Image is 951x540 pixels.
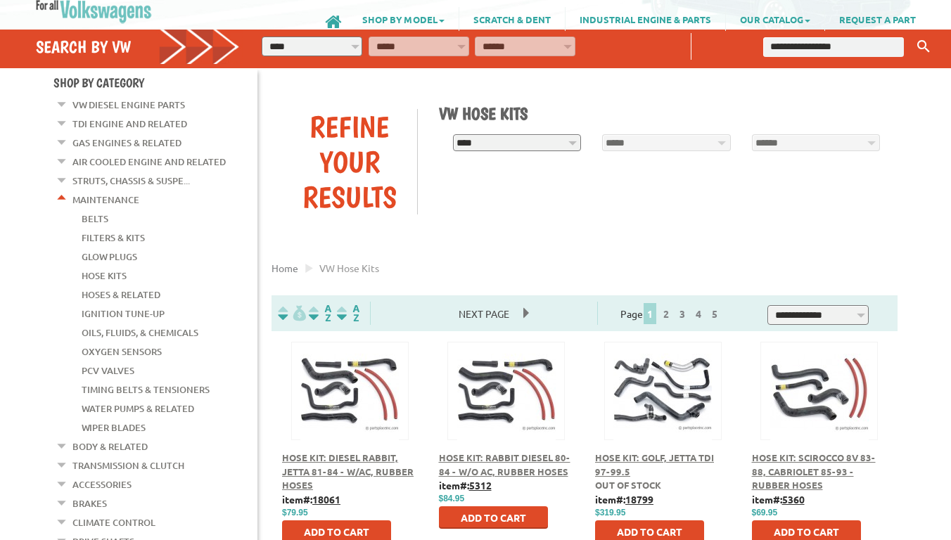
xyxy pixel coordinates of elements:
[774,525,839,538] span: Add to Cart
[439,103,888,124] h1: VW Hose Kits
[439,506,548,529] button: Add to Cart
[82,229,145,247] a: Filters & Kits
[306,305,334,321] img: Sort by Headline
[72,96,185,114] a: VW Diesel Engine Parts
[461,511,526,524] span: Add to Cart
[439,479,492,491] b: item#:
[72,153,226,171] a: Air Cooled Engine and Related
[82,210,108,228] a: Belts
[82,342,162,361] a: Oxygen Sensors
[282,451,414,491] a: Hose Kit: Diesel Rabbit, Jetta 81-84 - w/AC, Rubber Hoses
[782,493,805,506] u: 5360
[278,305,306,321] img: filterpricelow.svg
[445,307,523,320] a: Next Page
[53,75,257,90] h4: Shop By Category
[82,304,165,323] a: Ignition Tune-up
[752,508,778,517] span: $69.95
[82,380,210,399] a: Timing Belts & Tensioners
[597,302,745,325] div: Page
[660,307,672,320] a: 2
[272,262,298,274] a: Home
[348,7,459,31] a: SHOP BY MODEL
[82,266,127,285] a: Hose Kits
[282,508,308,517] span: $79.95
[595,493,653,506] b: item#:
[82,247,137,266] a: Glow Plugs
[334,305,362,321] img: Sort by Sales Rank
[282,109,417,214] div: Refine Your Results
[752,493,805,506] b: item#:
[72,115,187,133] a: TDI Engine and Related
[72,191,139,209] a: Maintenance
[617,525,682,538] span: Add to Cart
[726,7,824,31] a: OUR CATALOG
[312,493,340,506] u: 18061
[72,172,190,190] a: Struts, Chassis & Suspe...
[913,35,934,58] button: Keyword Search
[72,456,184,475] a: Transmission & Clutch
[469,479,492,491] u: 5312
[459,7,565,31] a: SCRATCH & DENT
[439,451,570,477] a: Hose Kit: Rabbit Diesel 80-84 - w/o AC, Rubber Hoses
[676,307,689,320] a: 3
[72,475,132,494] a: Accessories
[282,493,340,506] b: item#:
[825,7,930,31] a: REQUEST A PART
[82,361,134,380] a: PCV Valves
[82,323,198,342] a: Oils, Fluids, & Chemicals
[439,494,465,503] span: $84.95
[36,37,241,57] h4: Search by VW
[595,479,661,491] span: Out of stock
[82,285,160,304] a: Hoses & Related
[692,307,705,320] a: 4
[72,437,148,456] a: Body & Related
[595,451,714,477] a: Hose Kit: Golf, Jetta TDI 97-99.5
[595,508,625,517] span: $319.95
[72,494,107,513] a: Brakes
[304,525,369,538] span: Add to Cart
[82,418,146,437] a: Wiper Blades
[82,399,194,418] a: Water Pumps & Related
[72,513,155,532] a: Climate Control
[72,134,181,152] a: Gas Engines & Related
[752,451,876,491] a: Hose Kit: Scirocco 8V 83-88, Cabriolet 85-93 - Rubber Hoses
[566,7,725,31] a: INDUSTRIAL ENGINE & PARTS
[625,493,653,506] u: 18799
[445,303,523,324] span: Next Page
[319,262,379,274] span: VW hose kits
[644,303,656,324] span: 1
[708,307,721,320] a: 5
